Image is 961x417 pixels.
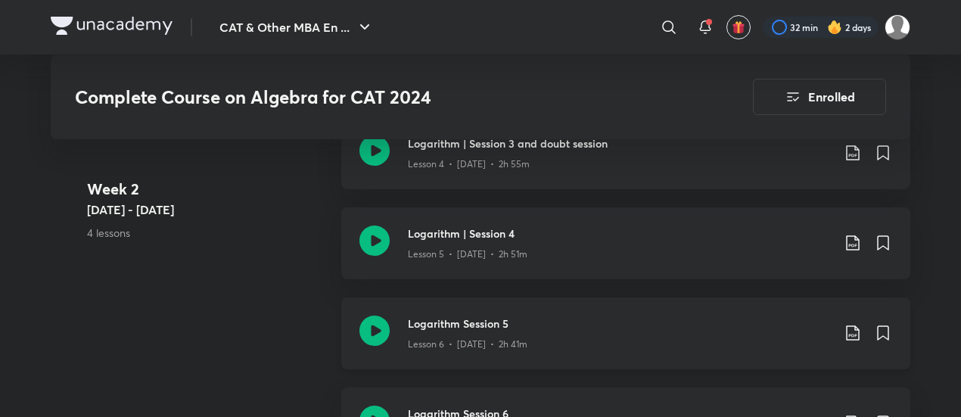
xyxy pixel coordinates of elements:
[408,247,527,261] p: Lesson 5 • [DATE] • 2h 51m
[75,86,667,108] h3: Complete Course on Algebra for CAT 2024
[341,117,910,207] a: Logarithm | Session 3 and doubt sessionLesson 4 • [DATE] • 2h 55m
[827,20,842,35] img: streak
[408,157,530,171] p: Lesson 4 • [DATE] • 2h 55m
[210,12,383,42] button: CAT & Other MBA En ...
[87,201,329,219] h5: [DATE] - [DATE]
[732,20,745,34] img: avatar
[408,316,832,331] h3: Logarithm Session 5
[408,135,832,151] h3: Logarithm | Session 3 and doubt session
[341,207,910,297] a: Logarithm | Session 4Lesson 5 • [DATE] • 2h 51m
[408,338,527,351] p: Lesson 6 • [DATE] • 2h 41m
[87,225,329,241] p: 4 lessons
[885,14,910,40] img: Avinash Tibrewal
[341,297,910,387] a: Logarithm Session 5Lesson 6 • [DATE] • 2h 41m
[51,17,173,39] a: Company Logo
[726,15,751,39] button: avatar
[753,79,886,115] button: Enrolled
[87,178,329,201] h4: Week 2
[51,17,173,35] img: Company Logo
[408,226,832,241] h3: Logarithm | Session 4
